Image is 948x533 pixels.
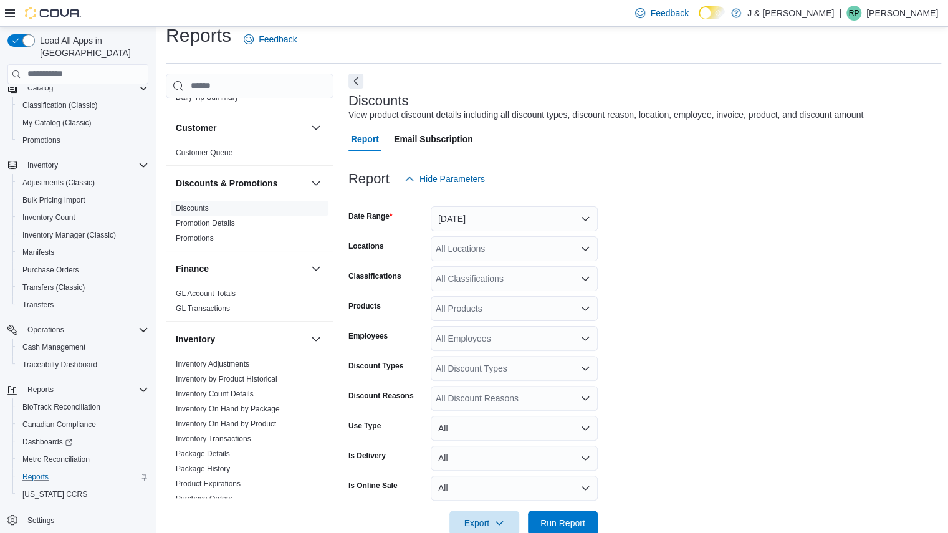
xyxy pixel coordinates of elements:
[846,6,861,21] div: Raj Patel
[27,160,58,170] span: Inventory
[176,122,216,134] h3: Customer
[27,516,54,526] span: Settings
[12,226,153,244] button: Inventory Manager (Classic)
[22,80,58,95] button: Catalog
[12,244,153,261] button: Manifests
[22,512,148,527] span: Settings
[22,282,85,292] span: Transfers (Classic)
[22,247,54,257] span: Manifests
[17,280,148,295] span: Transfers (Classic)
[2,381,153,398] button: Reports
[866,6,938,21] p: [PERSON_NAME]
[17,340,90,355] a: Cash Management
[630,1,693,26] a: Feedback
[17,452,148,467] span: Metrc Reconciliation
[22,178,95,188] span: Adjustments (Classic)
[431,446,598,471] button: All
[176,289,236,298] a: GL Account Totals
[17,357,102,372] a: Traceabilty Dashboard
[22,513,59,528] a: Settings
[176,177,277,190] h3: Discounts & Promotions
[17,340,148,355] span: Cash Management
[176,374,277,384] span: Inventory by Product Historical
[12,356,153,373] button: Traceabilty Dashboard
[166,286,333,321] div: Finance
[2,321,153,339] button: Operations
[22,382,59,397] button: Reports
[17,175,100,190] a: Adjustments (Classic)
[176,234,214,242] a: Promotions
[22,420,96,430] span: Canadian Compliance
[17,487,148,502] span: Washington CCRS
[22,213,75,223] span: Inventory Count
[12,209,153,226] button: Inventory Count
[176,148,232,157] a: Customer Queue
[17,469,148,484] span: Reports
[348,94,409,108] h3: Discounts
[540,517,585,529] span: Run Report
[176,233,214,243] span: Promotions
[176,449,230,459] span: Package Details
[176,375,277,383] a: Inventory by Product Historical
[348,451,386,461] label: Is Delivery
[12,451,153,468] button: Metrc Reconciliation
[176,404,280,414] span: Inventory On Hand by Package
[2,156,153,174] button: Inventory
[22,322,148,337] span: Operations
[309,176,323,191] button: Discounts & Promotions
[176,204,209,213] a: Discounts
[12,416,153,433] button: Canadian Compliance
[839,6,841,21] p: |
[22,158,148,173] span: Inventory
[17,417,101,432] a: Canadian Compliance
[22,402,100,412] span: BioTrack Reconciliation
[176,262,209,275] h3: Finance
[22,265,79,275] span: Purchase Orders
[27,83,53,93] span: Catalog
[17,210,148,225] span: Inventory Count
[12,486,153,503] button: [US_STATE] CCRS
[17,228,148,242] span: Inventory Manager (Classic)
[176,389,254,399] span: Inventory Count Details
[176,419,276,429] span: Inventory On Hand by Product
[12,191,153,209] button: Bulk Pricing Import
[580,274,590,284] button: Open list of options
[348,481,398,491] label: Is Online Sale
[12,114,153,132] button: My Catalog (Classic)
[176,333,306,345] button: Inventory
[176,479,241,489] span: Product Expirations
[176,494,232,504] span: Purchase Orders
[348,271,401,281] label: Classifications
[176,333,215,345] h3: Inventory
[22,195,85,205] span: Bulk Pricing Import
[17,245,59,260] a: Manifests
[17,175,148,190] span: Adjustments (Classic)
[176,262,306,275] button: Finance
[17,297,59,312] a: Transfers
[22,322,69,337] button: Operations
[17,193,148,208] span: Bulk Pricing Import
[166,23,231,48] h1: Reports
[17,193,90,208] a: Bulk Pricing Import
[239,27,302,52] a: Feedback
[176,464,230,474] span: Package History
[17,417,148,432] span: Canadian Compliance
[22,100,98,110] span: Classification (Classic)
[22,230,116,240] span: Inventory Manager (Classic)
[431,416,598,441] button: All
[580,334,590,343] button: Open list of options
[259,33,297,46] span: Feedback
[12,468,153,486] button: Reports
[348,301,381,311] label: Products
[22,454,90,464] span: Metrc Reconciliation
[17,262,84,277] a: Purchase Orders
[12,174,153,191] button: Adjustments (Classic)
[17,435,77,449] a: Dashboards
[17,357,148,372] span: Traceabilty Dashboard
[17,245,148,260] span: Manifests
[17,297,148,312] span: Transfers
[12,97,153,114] button: Classification (Classic)
[431,206,598,231] button: [DATE]
[22,382,148,397] span: Reports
